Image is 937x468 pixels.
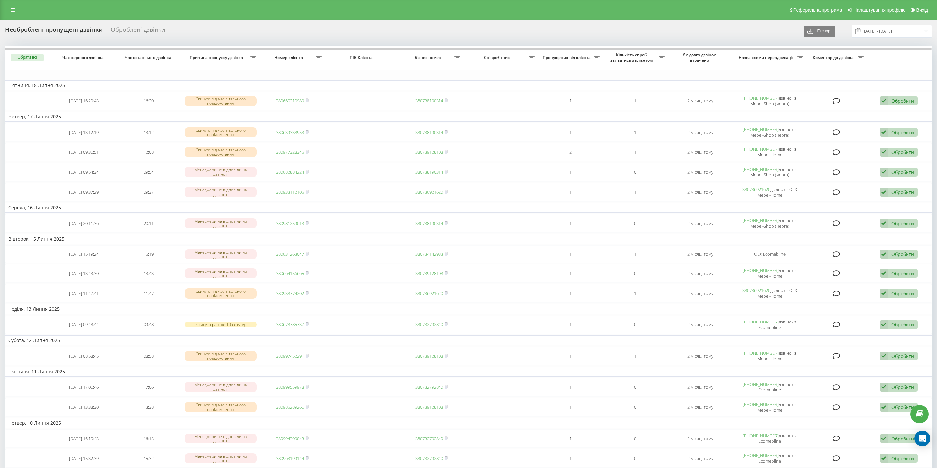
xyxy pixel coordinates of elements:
span: Номер клієнта [263,55,316,60]
a: 380739128108 [415,404,443,410]
a: [PHONE_NUMBER] [743,95,779,101]
td: 1 [603,183,668,202]
td: дзвінок з Mebel-Home [733,143,807,161]
td: 09:48 [116,316,181,334]
td: 1 [538,316,603,334]
a: [PHONE_NUMBER] [743,146,779,152]
div: Скинуто під час вітального повідомлення [185,96,257,106]
a: 380736921620 [415,290,443,296]
td: 2 місяці тому [668,163,733,181]
a: [PHONE_NUMBER] [743,401,779,407]
td: 0 [603,429,668,448]
td: дзвінок з Ecomebline [733,449,807,468]
td: [DATE] 16:20:43 [51,92,116,110]
td: 12:08 [116,143,181,161]
td: 09:54 [116,163,181,181]
button: Експорт [804,26,835,37]
span: Налаштування профілю [853,7,905,13]
span: Кількість спроб зв'язатись з клієнтом [606,52,659,63]
td: дзвінок з Ecomebline [733,378,807,396]
td: 11:47 [116,284,181,303]
a: 380739128108 [415,149,443,155]
div: Скинуто раніше 10 секунд [185,322,257,327]
td: 1 [603,347,668,365]
span: ПІБ Клієнта [331,55,392,60]
div: Обробити [891,129,914,136]
a: 380738190314 [415,220,443,226]
span: Вихід [916,7,928,13]
div: Обробити [891,404,914,410]
div: Скинуто під час вітального повідомлення [185,127,257,137]
a: 380739128108 [415,353,443,359]
div: Обробити [891,189,914,195]
td: [DATE] 09:54:34 [51,163,116,181]
a: 380994309043 [276,436,304,441]
div: Оброблені дзвінки [111,26,165,36]
td: дзвінок з Mebel-Shop (черга) [733,214,807,233]
td: 2 місяці тому [668,123,733,142]
td: 08:58 [116,347,181,365]
div: Open Intercom Messenger [914,431,930,446]
div: Менеджери не відповіли на дзвінок [185,218,257,228]
div: Обробити [891,220,914,227]
td: 1 [603,143,668,161]
td: 2 [538,143,603,161]
td: 2 місяці тому [668,245,733,263]
td: дзвінок з OLX Mebel-Home [733,284,807,303]
a: 380985289266 [276,404,304,410]
div: Менеджери не відповіли на дзвінок [185,187,257,197]
div: Менеджери не відповіли на дзвінок [185,167,257,177]
button: Обрати всі [11,54,44,61]
td: [DATE] 13:38:30 [51,398,116,417]
td: дзвінок з Mebel-Home [733,264,807,283]
a: 380678785737 [276,322,304,327]
div: Скинуто під час вітального повідомлення [185,288,257,298]
td: 0 [603,398,668,417]
td: 0 [603,264,668,283]
td: 2 місяці тому [668,429,733,448]
span: Час останнього дзвінка [122,55,175,60]
a: [PHONE_NUMBER] [743,126,779,132]
td: дзвінок з Mebel-Shop (черга) [733,163,807,181]
a: [PHONE_NUMBER] [743,381,779,387]
div: Обробити [891,149,914,155]
td: [DATE] 15:19:24 [51,245,116,263]
div: Обробити [891,455,914,462]
td: 1 [603,245,668,263]
td: Субота, 12 Липня 2025 [5,335,932,345]
td: дзвінок з Mebel-Shop (черга) [733,92,807,110]
div: Обробити [891,436,914,442]
div: Обробити [891,384,914,390]
td: Вівторок, 15 Липня 2025 [5,234,932,244]
span: Співробітник [467,55,528,60]
td: 1 [538,264,603,283]
td: [DATE] 16:15:43 [51,429,116,448]
a: 380977328345 [276,149,304,155]
a: 380682884224 [276,169,304,175]
a: [PHONE_NUMBER] [743,433,779,439]
td: [DATE] 17:06:46 [51,378,116,396]
td: 15:19 [116,245,181,263]
a: 380938774202 [276,290,304,296]
a: 380736921620 [415,189,443,195]
td: 1 [538,449,603,468]
td: OLX Ecomebline [733,245,807,263]
td: 1 [538,429,603,448]
td: 1 [538,378,603,396]
td: Неділя, 13 Липня 2025 [5,304,932,314]
td: 0 [603,316,668,334]
td: 1 [538,92,603,110]
td: 2 місяці тому [668,92,733,110]
td: Четвер, 17 Липня 2025 [5,112,932,122]
div: Менеджери не відповіли на дзвінок [185,382,257,392]
td: 2 місяці тому [668,264,733,283]
a: 380732792840 [415,322,443,327]
a: [PHONE_NUMBER] [743,319,779,325]
td: дзвінок з Ecomebline [733,429,807,448]
div: Менеджери не відповіли на дзвінок [185,434,257,443]
td: 0 [603,449,668,468]
div: Скинуто під час вітального повідомлення [185,351,257,361]
a: 380997452291 [276,353,304,359]
td: 1 [538,214,603,233]
td: дзвінок з Mebel-Home [733,347,807,365]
